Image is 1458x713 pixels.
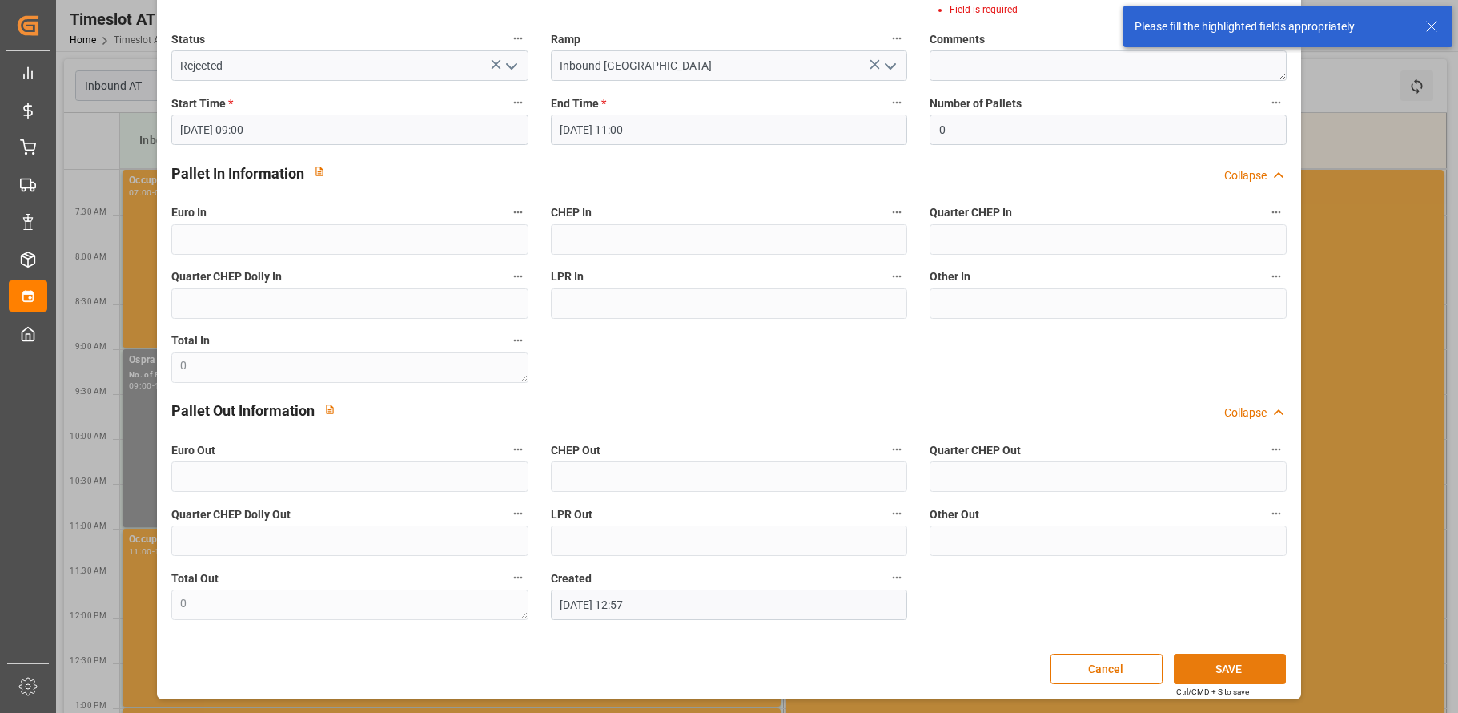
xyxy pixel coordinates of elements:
button: Quarter CHEP Out [1266,439,1287,460]
button: LPR In [886,266,907,287]
button: Quarter CHEP Dolly In [508,266,528,287]
span: End Time [551,95,606,112]
button: SAVE [1174,654,1286,684]
div: Ctrl/CMD + S to save [1176,686,1249,698]
button: LPR Out [886,503,907,524]
input: Type to search/select [171,50,528,81]
span: CHEP In [551,204,592,221]
span: Quarter CHEP Dolly In [171,268,282,285]
div: Collapse [1224,405,1267,421]
span: Total Out [171,570,219,587]
span: Number of Pallets [930,95,1022,112]
span: CHEP Out [551,442,600,459]
button: End Time * [886,92,907,113]
button: Start Time * [508,92,528,113]
div: Please fill the highlighted fields appropriately [1135,18,1410,35]
button: CHEP In [886,202,907,223]
span: LPR In [551,268,584,285]
h2: Pallet In Information [171,163,304,184]
button: Total In [508,330,528,351]
h2: Pallet Out Information [171,400,315,421]
input: DD-MM-YYYY HH:MM [171,115,528,145]
button: Quarter CHEP In [1266,202,1287,223]
li: Field is required [950,2,1273,17]
button: Other In [1266,266,1287,287]
button: Other Out [1266,503,1287,524]
input: Type to search/select [551,50,908,81]
button: Quarter CHEP Dolly Out [508,503,528,524]
input: DD-MM-YYYY HH:MM [551,590,908,620]
button: View description [315,394,345,425]
span: Status [171,31,205,48]
span: Other Out [930,506,979,523]
span: Euro Out [171,442,215,459]
span: Created [551,570,592,587]
button: open menu [878,54,902,79]
button: Number of Pallets [1266,92,1287,113]
button: Cancel [1050,654,1163,684]
button: Euro Out [508,439,528,460]
textarea: 0 [171,590,528,620]
textarea: 0 [171,352,528,383]
button: Created [886,567,907,588]
button: Ramp [886,28,907,49]
span: Comments [930,31,985,48]
span: Quarter CHEP In [930,204,1012,221]
input: DD-MM-YYYY HH:MM [551,115,908,145]
span: Euro In [171,204,207,221]
span: Ramp [551,31,580,48]
button: Status [508,28,528,49]
span: Other In [930,268,970,285]
span: LPR Out [551,506,592,523]
span: Total In [171,332,210,349]
button: Total Out [508,567,528,588]
span: Start Time [171,95,233,112]
span: Quarter CHEP Dolly Out [171,506,291,523]
button: Euro In [508,202,528,223]
button: CHEP Out [886,439,907,460]
div: Collapse [1224,167,1267,184]
button: open menu [498,54,522,79]
span: Quarter CHEP Out [930,442,1021,459]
